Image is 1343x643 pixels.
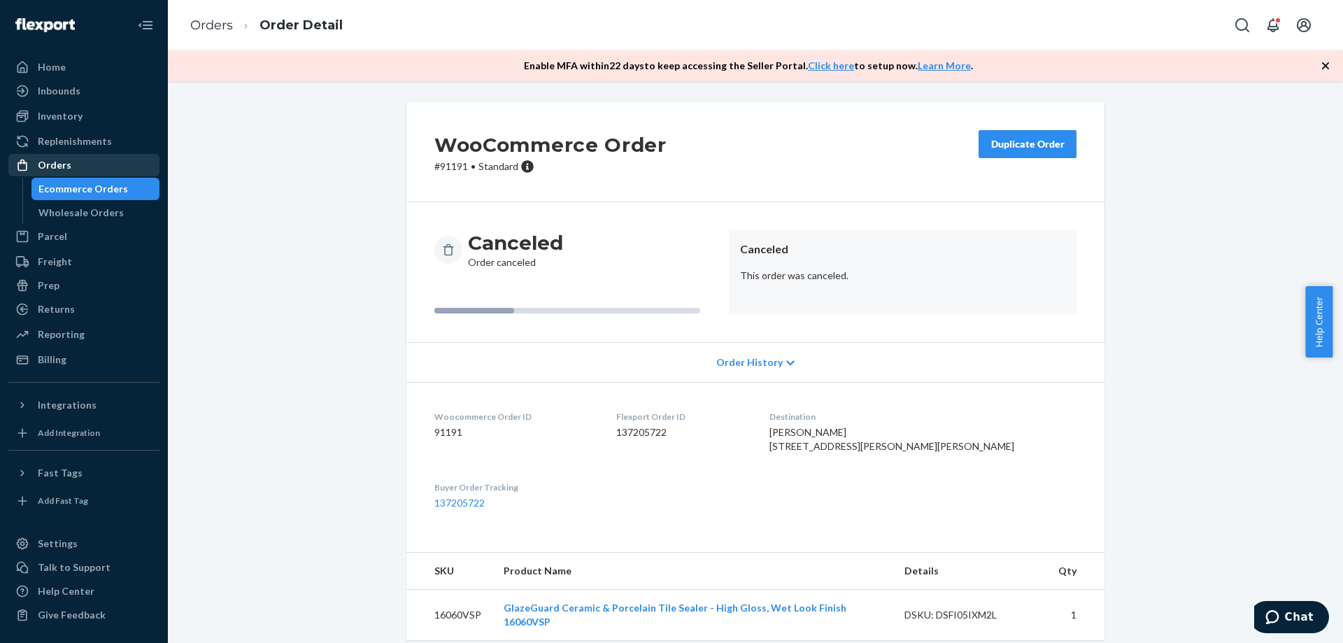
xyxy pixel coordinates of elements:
[38,302,75,316] div: Returns
[38,84,80,98] div: Inbounds
[434,411,594,423] dt: Woocommerce Order ID
[524,59,973,73] p: Enable MFA within 22 days to keep accessing the Seller Portal. to setup now. .
[38,353,66,367] div: Billing
[979,130,1076,158] button: Duplicate Order
[808,59,854,71] a: Click here
[8,604,159,626] button: Give Feedback
[8,323,159,346] a: Reporting
[31,178,160,200] a: Ecommerce Orders
[406,553,492,590] th: SKU
[1254,601,1329,636] iframe: Opens a widget where you can chat to one of our agents
[38,255,72,269] div: Freight
[8,532,159,555] a: Settings
[38,495,88,507] div: Add Fast Tag
[8,250,159,273] a: Freight
[8,580,159,602] a: Help Center
[8,154,159,176] a: Orders
[38,182,128,196] div: Ecommerce Orders
[504,602,846,628] a: GlazeGuard Ceramic & Porcelain Tile Sealer - High Gloss, Wet Look Finish 16060VSP
[8,225,159,248] a: Parcel
[434,481,594,493] dt: Buyer Order Tracking
[8,490,159,512] a: Add Fast Tag
[1228,11,1256,39] button: Open Search Box
[8,56,159,78] a: Home
[38,427,100,439] div: Add Integration
[8,274,159,297] a: Prep
[8,462,159,484] button: Fast Tags
[1305,286,1333,358] button: Help Center
[1047,590,1104,641] td: 1
[616,425,748,439] dd: 137205722
[904,608,1036,622] div: DSKU: DSFI05IXM2L
[478,160,518,172] span: Standard
[434,497,485,509] a: 137205722
[893,553,1047,590] th: Details
[8,130,159,153] a: Replenishments
[434,130,667,160] h2: WooCommerce Order
[8,556,159,579] button: Talk to Support
[179,5,354,46] ol: breadcrumbs
[468,230,563,255] h3: Canceled
[38,537,78,551] div: Settings
[1047,553,1104,590] th: Qty
[616,411,748,423] dt: Flexport Order ID
[38,158,71,172] div: Orders
[492,553,893,590] th: Product Name
[1290,11,1318,39] button: Open account menu
[8,394,159,416] button: Integrations
[38,109,83,123] div: Inventory
[8,105,159,127] a: Inventory
[38,327,85,341] div: Reporting
[38,398,97,412] div: Integrations
[468,230,563,269] div: Order canceled
[990,137,1065,151] div: Duplicate Order
[38,560,111,574] div: Talk to Support
[740,269,1065,283] p: This order was canceled.
[260,17,343,33] a: Order Detail
[740,241,1065,257] header: Canceled
[406,590,492,641] td: 16060VSP
[38,278,59,292] div: Prep
[31,202,160,224] a: Wholesale Orders
[769,411,1076,423] dt: Destination
[8,348,159,371] a: Billing
[190,17,233,33] a: Orders
[38,584,94,598] div: Help Center
[434,160,667,174] p: # 91191
[471,160,476,172] span: •
[132,11,159,39] button: Close Navigation
[38,229,67,243] div: Parcel
[15,18,75,32] img: Flexport logo
[716,355,783,369] span: Order History
[918,59,971,71] a: Learn More
[1259,11,1287,39] button: Open notifications
[8,422,159,444] a: Add Integration
[38,60,66,74] div: Home
[38,608,106,622] div: Give Feedback
[38,206,124,220] div: Wholesale Orders
[38,134,112,148] div: Replenishments
[8,80,159,102] a: Inbounds
[38,466,83,480] div: Fast Tags
[434,425,594,439] dd: 91191
[8,298,159,320] a: Returns
[769,426,1014,452] span: [PERSON_NAME] [STREET_ADDRESS][PERSON_NAME][PERSON_NAME]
